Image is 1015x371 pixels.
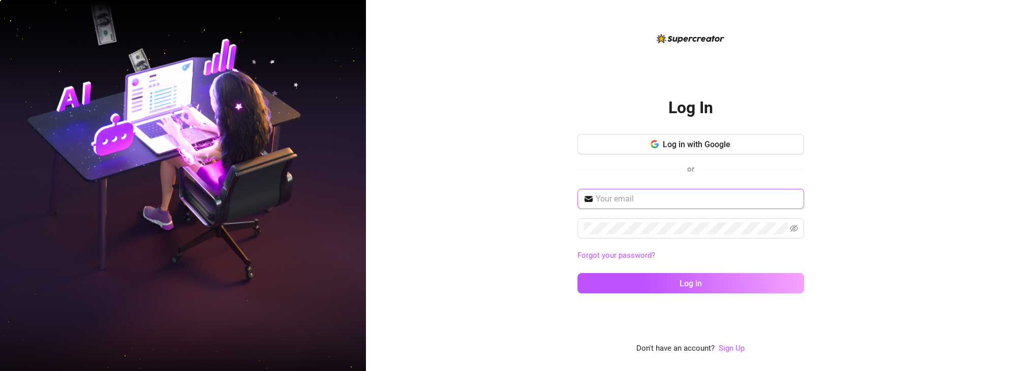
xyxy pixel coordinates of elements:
[668,97,713,118] h2: Log In
[719,343,745,355] a: Sign Up
[657,34,724,43] img: logo-BBDzfeDw.svg
[687,164,694,174] span: or
[680,279,702,288] span: Log in
[577,250,804,262] a: Forgot your password?
[663,140,730,149] span: Log in with Google
[577,251,655,260] a: Forgot your password?
[636,343,715,355] span: Don't have an account?
[719,344,745,353] a: Sign Up
[577,273,804,293] button: Log in
[790,224,798,232] span: eye-invisible
[577,134,804,154] button: Log in with Google
[596,193,798,205] input: Your email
